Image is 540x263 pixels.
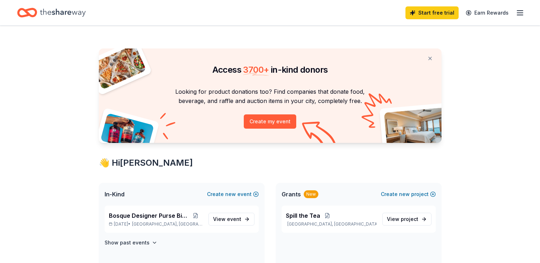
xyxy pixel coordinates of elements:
a: Start free trial [405,6,459,19]
button: Createnewproject [381,190,436,198]
p: [GEOGRAPHIC_DATA], [GEOGRAPHIC_DATA] [286,221,377,227]
span: View [213,215,241,223]
span: [GEOGRAPHIC_DATA], [GEOGRAPHIC_DATA] [132,221,202,227]
button: Createnewevent [207,190,259,198]
span: Spill the Tea [286,211,320,220]
span: In-Kind [105,190,125,198]
a: Home [17,4,86,21]
span: Grants [282,190,301,198]
a: View event [208,213,254,226]
span: View [387,215,418,223]
button: Show past events [105,238,157,247]
a: View project [382,213,432,226]
span: new [399,190,410,198]
span: event [227,216,241,222]
div: 👋 Hi [PERSON_NAME] [99,157,441,169]
span: 3700 + [243,65,269,75]
div: New [304,190,318,198]
span: project [401,216,418,222]
button: Create my event [244,114,296,129]
span: new [225,190,236,198]
span: Access in-kind donors [212,65,328,75]
p: Looking for product donations too? Find companies that donate food, beverage, and raffle and auct... [107,87,433,106]
a: Earn Rewards [461,6,513,19]
img: Curvy arrow [302,122,338,148]
p: [DATE] • [109,221,203,227]
span: Bosque Designer Purse Bingo [109,211,189,220]
img: Pizza [91,44,146,90]
h4: Show past events [105,238,150,247]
